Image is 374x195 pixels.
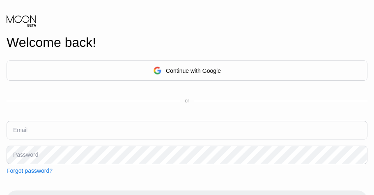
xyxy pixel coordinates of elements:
[7,167,53,174] div: Forgot password?
[7,35,367,50] div: Welcome back!
[13,127,28,133] div: Email
[13,151,38,158] div: Password
[7,60,367,81] div: Continue with Google
[166,67,221,74] div: Continue with Google
[185,98,189,104] div: or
